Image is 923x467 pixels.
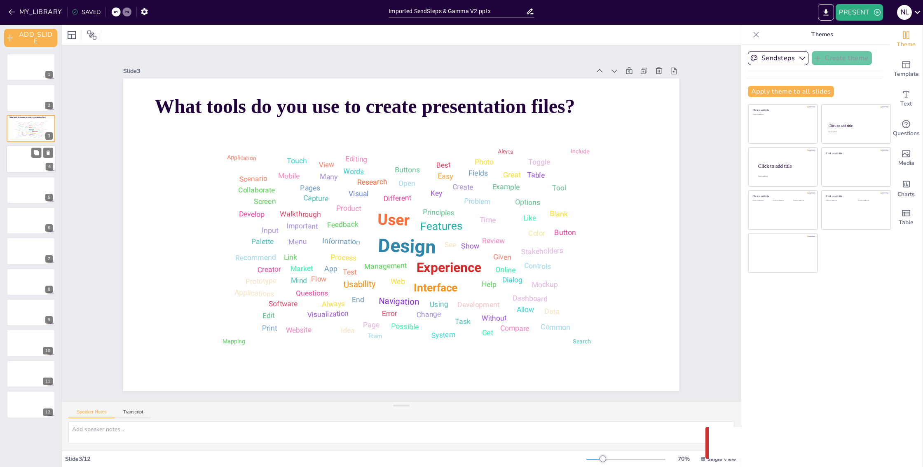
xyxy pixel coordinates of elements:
div: Capture [20,137,22,138]
button: Sendsteps [748,51,808,65]
div: Problem [464,197,491,206]
div: System [431,330,455,340]
div: Usability [26,132,29,133]
div: 9 [45,316,53,324]
div: Blank [550,209,568,218]
div: Idea [26,136,27,137]
div: Like [523,214,536,223]
div: Creator [258,265,281,274]
div: Team [15,124,16,125]
div: Data [544,307,560,316]
div: Add images, graphics, shapes or video [890,143,923,173]
div: Website [19,122,21,122]
div: Click to add title [829,124,883,128]
div: Click to add text [753,200,771,202]
div: Common [30,124,33,125]
div: Touch [19,129,20,130]
div: Interface [32,133,36,134]
div: Slide 3 [123,67,590,75]
div: Test [26,131,27,132]
span: Media [898,159,914,168]
div: Interface [414,282,457,294]
div: 70 % [674,455,693,463]
div: Mind [18,127,19,127]
span: What tools do you use to create presentation files? [9,116,46,118]
div: Get real-time input from your audience [890,114,923,143]
button: PRESENT [836,4,883,21]
div: Help [482,280,497,289]
div: Page [25,123,27,124]
span: Theme [897,40,916,49]
div: Click to add text [826,200,852,202]
div: Button [554,228,576,237]
div: Screen [254,197,276,206]
div: Table [18,123,20,124]
div: Scenario [239,174,268,183]
div: 4 [6,145,56,173]
div: Click to add text [793,200,812,202]
div: Common [541,323,571,331]
div: End [352,296,364,304]
div: Print [40,127,41,128]
div: Visual [26,124,28,125]
div: Mobile [278,171,300,180]
div: See [35,129,36,130]
div: Editing [345,155,368,164]
div: Palette [251,237,274,246]
p: Something went wrong with the request. (CORS) [732,438,890,448]
div: Without [482,314,507,322]
div: Using [430,300,448,309]
div: Best [36,129,37,129]
input: INSERT_TITLE [389,5,525,17]
div: Dashboard [513,294,548,303]
div: Change the overall theme [890,25,923,54]
div: Change [32,135,34,136]
div: Applications [234,288,274,298]
div: 8 [7,268,55,296]
div: Development [36,134,40,135]
div: N L [897,5,912,20]
span: What tools do you use to create presentation files? [155,95,575,117]
div: Menu [21,129,23,129]
div: 6 [7,207,55,234]
div: SAVED [72,8,101,16]
div: Always [322,299,345,308]
button: MY_LIBRARY [6,5,66,19]
div: Include [41,129,43,130]
div: Key [431,189,443,198]
div: Mapping [223,338,245,345]
div: Words [22,127,24,128]
div: Click to add title [826,152,885,155]
div: 8 [45,286,53,293]
button: Apply theme to all slides [748,86,834,97]
div: Information [24,129,27,129]
div: Recommend [235,253,276,262]
div: Toggle [529,157,551,167]
div: Input [262,226,279,235]
div: Tool [552,183,566,192]
div: Feedback [327,220,358,229]
div: Web [30,132,31,133]
div: 11 [7,360,55,387]
div: Click to add title [753,195,812,198]
div: Market [290,264,313,273]
div: Words [344,167,365,176]
div: Click to add body [758,176,810,177]
div: Design [378,235,436,258]
div: Add a table [890,203,923,232]
div: 4 [46,163,53,171]
div: Get [38,137,39,138]
div: Search [573,338,591,345]
div: Walkthrough [280,210,321,219]
div: Visualization [307,309,349,319]
button: Duplicate Slide [31,148,41,158]
div: Alerts [498,148,513,155]
div: Create [452,182,473,191]
div: Link [284,253,298,262]
div: Different [29,125,32,126]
